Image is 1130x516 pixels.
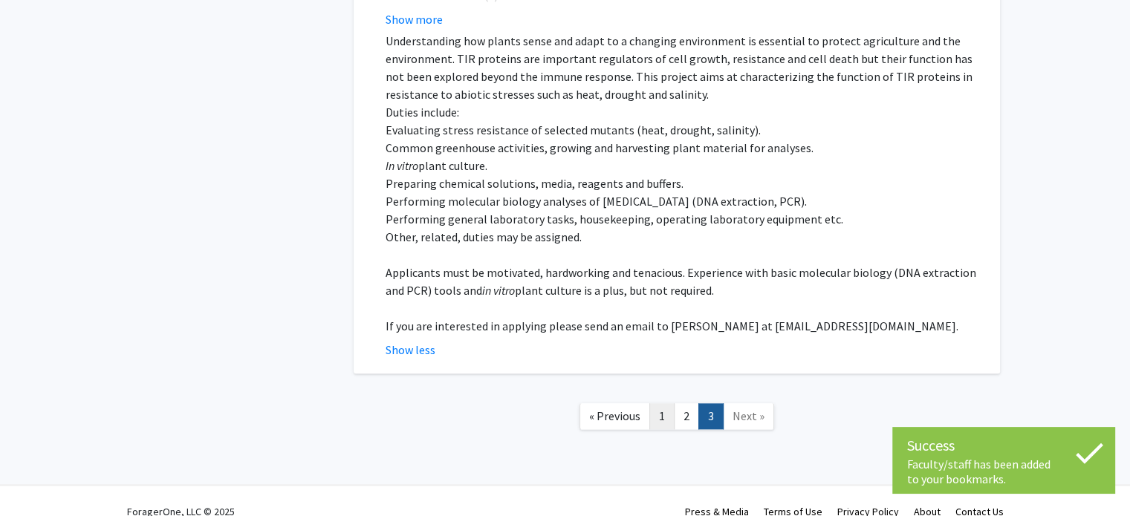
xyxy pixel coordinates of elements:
[386,228,979,246] p: Other, related, duties may be assigned.
[589,408,640,423] span: « Previous
[723,403,774,429] a: Next Page
[907,434,1100,457] div: Success
[386,139,979,157] p: Common greenhouse activities, growing and harvesting plant material for analyses.
[907,457,1100,486] div: Faculty/staff has been added to your bookmarks.
[386,103,979,121] p: Duties include:
[386,264,979,299] p: Applicants must be motivated, hardworking and tenacious. Experience with basic molecular biology ...
[386,174,979,192] p: Preparing chemical solutions, media, reagents and buffers.
[354,388,1000,448] nav: Page navigation
[386,317,979,335] p: If you are interested in applying please send an email to [PERSON_NAME] at [EMAIL_ADDRESS][DOMAIN...
[386,158,418,173] em: In vitro
[386,157,979,174] p: plant culture.
[386,10,443,28] button: Show more
[579,403,650,429] a: Previous
[386,32,979,103] p: Understanding how plants sense and adapt to a changing environment is essential to protect agricu...
[386,121,979,139] p: Evaluating stress resistance of selected mutants (heat, drought, salinity).
[733,408,764,423] span: Next »
[386,192,979,210] p: Performing molecular biology analyses of [MEDICAL_DATA] (DNA extraction, PCR).
[386,210,979,228] p: Performing general laboratory tasks, housekeeping, operating laboratory equipment etc.
[386,341,435,359] button: Show less
[482,283,515,298] em: in vitro
[11,449,63,505] iframe: Chat
[649,403,675,429] a: 1
[674,403,699,429] a: 2
[698,403,724,429] a: 3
